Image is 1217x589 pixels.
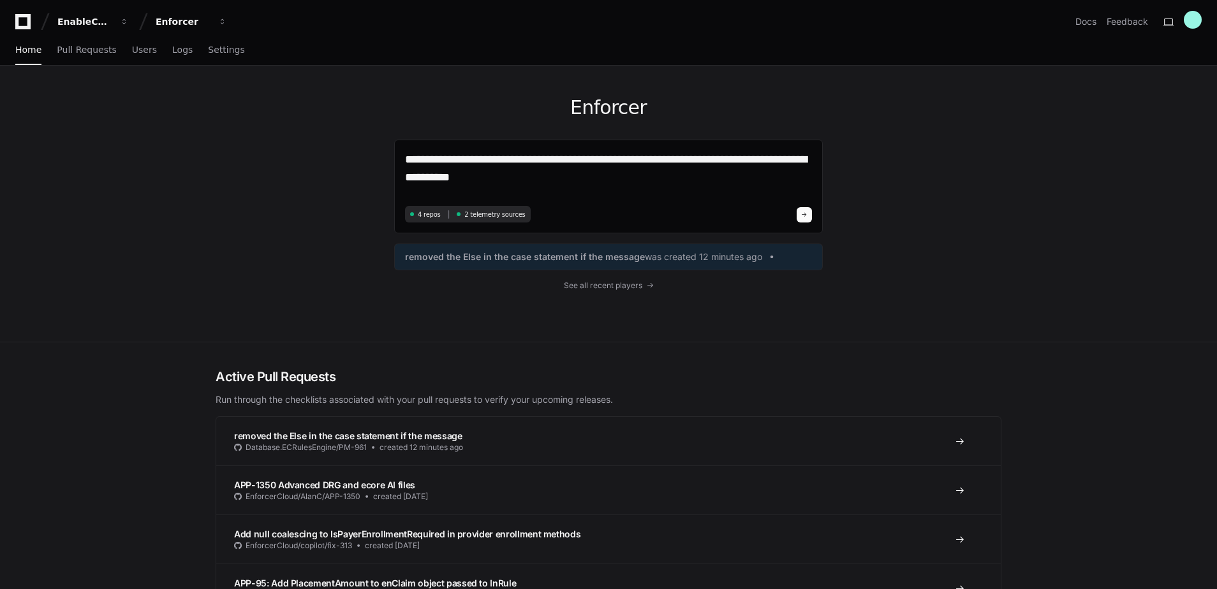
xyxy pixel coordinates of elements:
[132,46,157,54] span: Users
[208,36,244,65] a: Settings
[246,541,352,551] span: EnforcerCloud/copilot/fix-313
[216,417,1001,465] a: removed the Else in the case statement if the messageDatabase.ECRulesEngine/PM-961created 12 minu...
[1075,15,1096,28] a: Docs
[15,46,41,54] span: Home
[57,36,116,65] a: Pull Requests
[1107,15,1148,28] button: Feedback
[645,251,762,263] span: was created 12 minutes ago
[234,528,580,539] span: Add null coalescing to IsPayerEnrollmentRequired in provider enrollment methods
[52,10,134,33] button: EnableComp
[380,442,463,453] span: created 12 minutes ago
[246,442,367,453] span: Database.ECRulesEngine/PM-961
[234,430,462,441] span: removed the Else in the case statement if the message
[394,280,823,291] a: See all recent players
[234,578,516,588] span: APP-95: Add PlacementAmount to enClaim object passed to InRule
[172,46,193,54] span: Logs
[246,491,360,502] span: EnforcerCloud/AlanC/APP-1350
[216,393,1001,406] p: Run through the checklists associated with your pull requests to verify your upcoming releases.
[208,46,244,54] span: Settings
[234,479,415,490] span: APP-1350 Advanced DRG and ecore AI files
[216,368,1001,386] h2: Active Pull Requests
[418,210,441,219] span: 4 repos
[57,15,112,28] div: EnableComp
[216,465,1001,514] a: APP-1350 Advanced DRG and ecore AI filesEnforcerCloud/AlanC/APP-1350created [DATE]
[405,251,645,263] span: removed the Else in the case statement if the message
[373,491,428,502] span: created [DATE]
[172,36,193,65] a: Logs
[15,36,41,65] a: Home
[394,96,823,119] h1: Enforcer
[132,36,157,65] a: Users
[57,46,116,54] span: Pull Requests
[365,541,420,551] span: created [DATE]
[156,15,210,28] div: Enforcer
[405,251,812,263] a: removed the Else in the case statement if the messagewas created 12 minutes ago
[564,280,642,291] span: See all recent players
[216,514,1001,564] a: Add null coalescing to IsPayerEnrollmentRequired in provider enrollment methodsEnforcerCloud/copi...
[464,210,525,219] span: 2 telemetry sources
[151,10,232,33] button: Enforcer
